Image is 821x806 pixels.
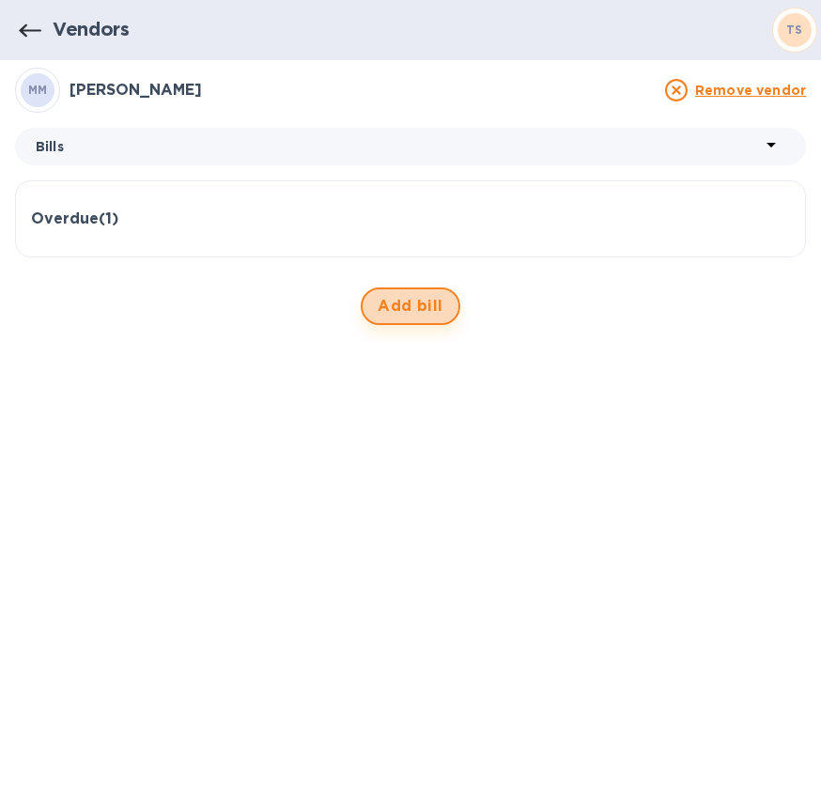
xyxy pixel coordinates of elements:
button: Add bill [361,287,460,325]
b: MM [28,83,48,97]
h3: Overdue ( 1 ) [31,210,118,228]
div: Overdue(1) [31,196,790,241]
span: Add bill [378,295,443,318]
h3: [PERSON_NAME] [70,82,654,100]
h1: Vendors [53,19,130,40]
u: Remove vendor [695,83,806,98]
p: Bills [36,137,760,156]
b: TS [786,23,803,37]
